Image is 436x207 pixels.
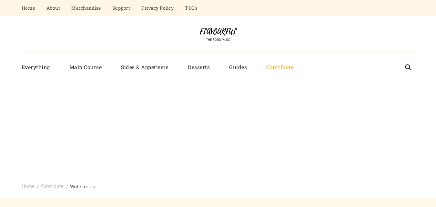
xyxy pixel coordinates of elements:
img: Flavourful [194,26,242,43]
a: Guides [219,59,257,76]
span: / [37,183,39,191]
a: Home [22,182,35,190]
span: Contribute [41,183,64,189]
a: Everything [22,59,60,76]
a: Main Course [60,59,112,76]
a: Contribute [41,182,64,190]
iframe: Advertisement [25,85,412,176]
span: / [66,183,68,191]
span: Home [22,183,35,189]
a: Sides & Appetisers [111,59,178,76]
a: Desserts [178,59,219,76]
a: Contribute [257,59,303,76]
